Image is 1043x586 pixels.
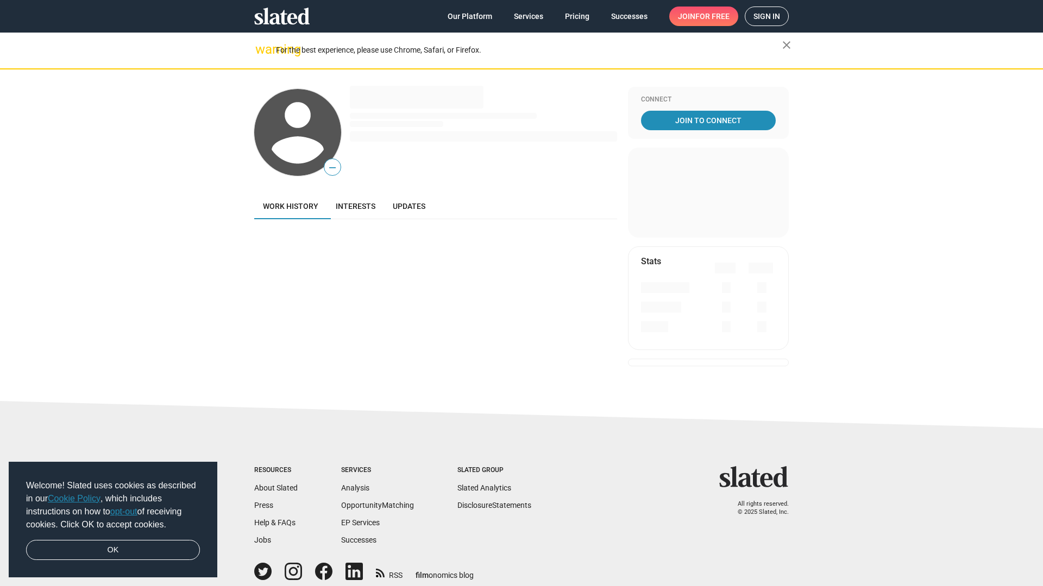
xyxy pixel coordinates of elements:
[641,111,776,130] a: Join To Connect
[324,161,341,175] span: —
[254,483,298,492] a: About Slated
[110,507,137,516] a: opt-out
[641,256,661,267] mat-card-title: Stats
[26,540,200,560] a: dismiss cookie message
[341,483,369,492] a: Analysis
[457,501,531,509] a: DisclosureStatements
[565,7,589,26] span: Pricing
[336,202,375,211] span: Interests
[753,7,780,26] span: Sign in
[263,202,318,211] span: Work history
[611,7,648,26] span: Successes
[643,111,774,130] span: Join To Connect
[327,193,384,219] a: Interests
[384,193,434,219] a: Updates
[669,7,738,26] a: Joinfor free
[9,462,217,578] div: cookieconsent
[254,193,327,219] a: Work history
[448,7,492,26] span: Our Platform
[341,501,414,509] a: OpportunityMatching
[726,500,789,516] p: All rights reserved. © 2025 Slated, Inc.
[514,7,543,26] span: Services
[457,466,531,475] div: Slated Group
[695,7,730,26] span: for free
[393,202,425,211] span: Updates
[678,7,730,26] span: Join
[254,466,298,475] div: Resources
[48,494,100,503] a: Cookie Policy
[457,483,511,492] a: Slated Analytics
[341,536,376,544] a: Successes
[26,479,200,531] span: Welcome! Slated uses cookies as described in our , which includes instructions on how to of recei...
[745,7,789,26] a: Sign in
[505,7,552,26] a: Services
[341,518,380,527] a: EP Services
[341,466,414,475] div: Services
[556,7,598,26] a: Pricing
[416,562,474,581] a: filmonomics blog
[254,501,273,509] a: Press
[416,571,429,579] span: film
[780,39,793,52] mat-icon: close
[439,7,501,26] a: Our Platform
[254,518,296,527] a: Help & FAQs
[276,43,782,58] div: For the best experience, please use Chrome, Safari, or Firefox.
[602,7,656,26] a: Successes
[376,564,403,581] a: RSS
[641,95,776,104] div: Connect
[255,43,268,56] mat-icon: warning
[254,536,271,544] a: Jobs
